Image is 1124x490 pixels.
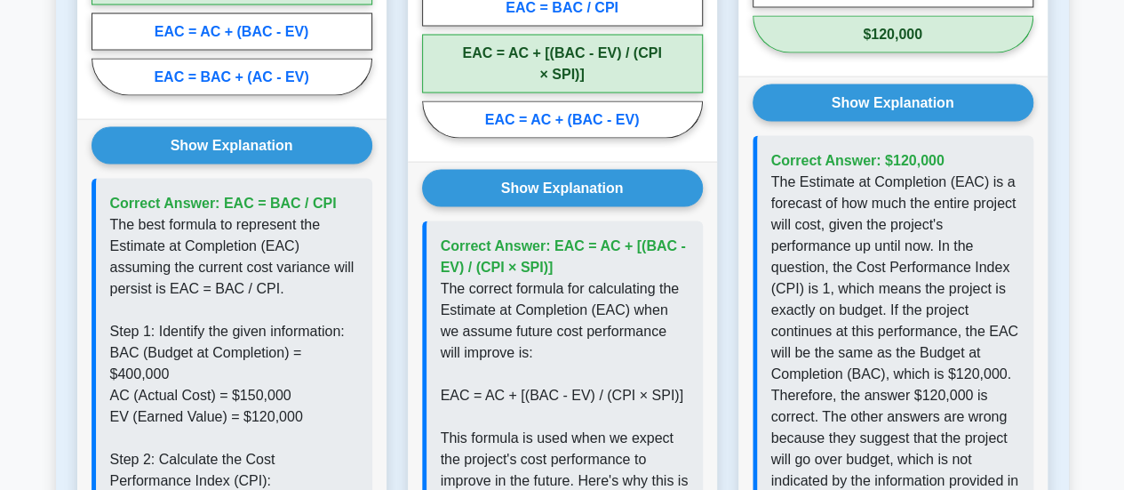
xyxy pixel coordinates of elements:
[92,59,372,96] label: EAC = BAC + (AC - EV)
[753,16,1033,53] label: $120,000
[92,127,372,165] button: Show Explanation
[753,84,1033,122] button: Show Explanation
[422,170,703,207] button: Show Explanation
[422,35,703,93] label: EAC = AC + [(BAC - EV) / (CPI × SPI)]
[441,238,686,275] span: Correct Answer: EAC = AC + [(BAC - EV) / (CPI × SPI)]
[110,196,337,211] span: Correct Answer: EAC = BAC / CPI
[771,153,945,168] span: Correct Answer: $120,000
[422,101,703,139] label: EAC = AC + (BAC - EV)
[92,13,372,51] label: EAC = AC + (BAC - EV)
